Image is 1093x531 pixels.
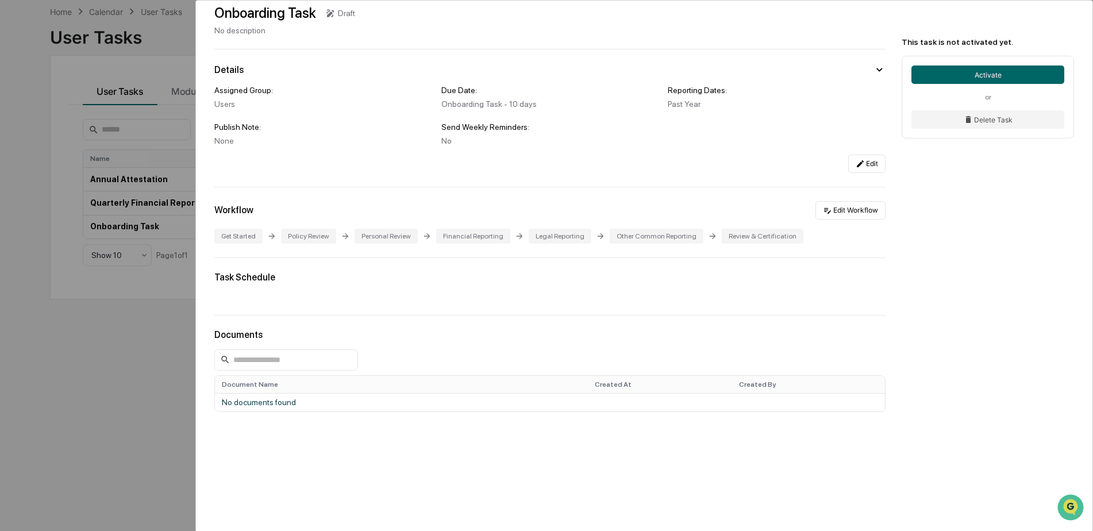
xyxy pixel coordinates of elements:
[215,376,588,393] th: Document Name
[214,272,886,283] div: Task Schedule
[11,168,21,177] div: 🔎
[114,195,139,203] span: Pylon
[911,93,1064,101] div: or
[11,146,21,155] div: 🖐️
[39,99,145,109] div: We're available if you need us!
[911,66,1064,84] button: Activate
[214,136,432,145] div: None
[214,5,316,21] div: Onboarding Task
[338,9,355,18] div: Draft
[7,140,79,161] a: 🖐️Preclearance
[441,136,659,145] div: No
[214,86,432,95] div: Assigned Group:
[732,376,885,393] th: Created By
[668,86,886,95] div: Reporting Dates:
[214,99,432,109] div: Users
[83,146,93,155] div: 🗄️
[23,167,72,178] span: Data Lookup
[23,145,74,156] span: Preclearance
[668,99,886,109] div: Past Year
[214,64,244,75] div: Details
[214,229,263,244] div: Get Started
[722,229,803,244] div: Review & Certification
[214,26,355,35] div: No description
[11,88,32,109] img: 1746055101610-c473b297-6a78-478c-a979-82029cc54cd1
[195,91,209,105] button: Start new chat
[815,201,886,220] button: Edit Workflow
[441,99,659,109] div: Onboarding Task - 10 days
[281,229,336,244] div: Policy Review
[215,393,885,411] td: No documents found
[214,122,432,132] div: Publish Note:
[588,376,732,393] th: Created At
[902,37,1074,47] div: This task is not activated yet.
[441,122,659,132] div: Send Weekly Reminders:
[911,110,1064,129] button: Delete Task
[848,155,886,173] button: Edit
[355,229,418,244] div: Personal Review
[39,88,188,99] div: Start new chat
[1056,493,1087,524] iframe: Open customer support
[11,24,209,43] p: How can we help?
[214,329,886,340] div: Documents
[436,229,510,244] div: Financial Reporting
[529,229,591,244] div: Legal Reporting
[95,145,143,156] span: Attestations
[214,205,253,216] div: Workflow
[441,86,659,95] div: Due Date:
[7,162,77,183] a: 🔎Data Lookup
[81,194,139,203] a: Powered byPylon
[610,229,703,244] div: Other Common Reporting
[79,140,147,161] a: 🗄️Attestations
